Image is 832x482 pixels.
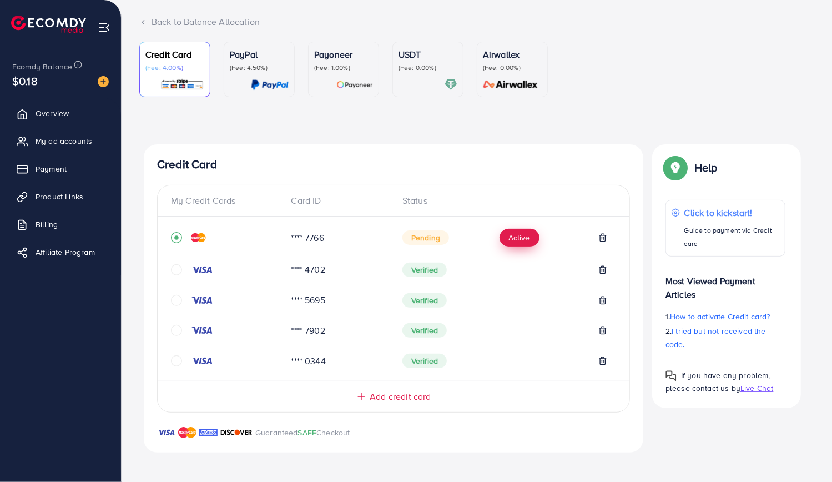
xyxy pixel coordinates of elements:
div: Card ID [283,194,394,207]
span: $0.18 [12,73,38,89]
span: Ecomdy Balance [12,61,72,72]
span: Pending [402,230,449,245]
img: logo [11,16,86,33]
a: Payment [8,158,113,180]
p: Payoneer [314,48,373,61]
a: Overview [8,102,113,124]
p: (Fee: 1.00%) [314,63,373,72]
svg: circle [171,325,182,336]
img: image [98,76,109,87]
img: card [445,78,457,91]
div: My Credit Cards [171,194,283,207]
img: credit [191,357,213,365]
img: card [480,78,542,91]
div: Status [394,194,616,207]
span: If you have any problem, please contact us by [665,370,770,394]
img: brand [157,426,175,439]
p: (Fee: 0.00%) [483,63,542,72]
span: Product Links [36,191,83,202]
p: 1. [665,310,785,323]
img: credit [191,233,206,242]
img: brand [178,426,196,439]
img: card [160,78,204,91]
p: Guaranteed Checkout [255,426,350,439]
img: Popup guide [665,370,677,381]
svg: circle [171,295,182,306]
img: credit [191,296,213,305]
p: USDT [399,48,457,61]
svg: circle [171,264,182,275]
span: Verified [402,263,447,277]
span: Affiliate Program [36,247,95,258]
img: credit [191,326,213,335]
span: Payment [36,163,67,174]
img: credit [191,265,213,274]
button: Active [500,229,539,247]
p: (Fee: 4.00%) [145,63,204,72]
p: Credit Card [145,48,204,61]
span: How to activate Credit card? [670,311,770,322]
img: menu [98,21,110,34]
p: Most Viewed Payment Articles [665,265,785,301]
span: Verified [402,323,447,338]
img: card [251,78,289,91]
h4: Credit Card [157,158,630,172]
a: My ad accounts [8,130,113,152]
img: brand [220,426,253,439]
p: Guide to payment via Credit card [684,224,779,250]
img: card [336,78,373,91]
img: Popup guide [665,158,685,178]
span: Overview [36,108,69,119]
p: Click to kickstart! [684,206,779,219]
span: I tried but not received the code. [665,325,766,350]
iframe: Chat [785,432,824,474]
a: Billing [8,213,113,235]
p: Airwallex [483,48,542,61]
span: Billing [36,219,58,230]
img: brand [199,426,218,439]
svg: record circle [171,232,182,243]
p: 2. [665,324,785,351]
span: My ad accounts [36,135,92,147]
a: Product Links [8,185,113,208]
svg: circle [171,355,182,366]
div: Back to Balance Allocation [139,16,814,28]
p: (Fee: 4.50%) [230,63,289,72]
span: Add credit card [370,390,431,403]
span: Verified [402,293,447,308]
a: Affiliate Program [8,241,113,263]
p: PayPal [230,48,289,61]
span: Verified [402,354,447,368]
span: SAFE [298,427,317,438]
p: (Fee: 0.00%) [399,63,457,72]
p: Help [694,161,718,174]
span: Live Chat [740,383,773,394]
